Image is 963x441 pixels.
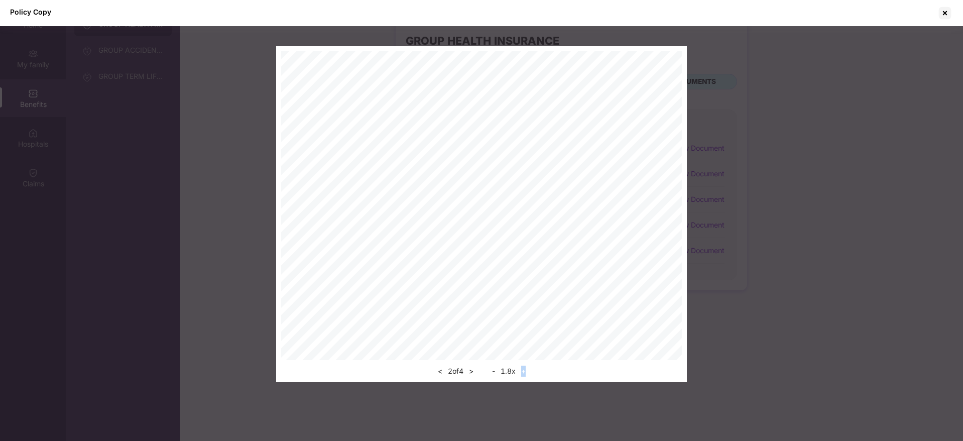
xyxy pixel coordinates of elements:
button: > [466,365,476,377]
button: + [518,365,529,377]
div: 1.8 x [489,365,529,377]
button: < [435,365,445,377]
div: 2 of 4 [435,365,476,377]
button: - [489,365,498,377]
div: Policy Copy [10,8,51,16]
